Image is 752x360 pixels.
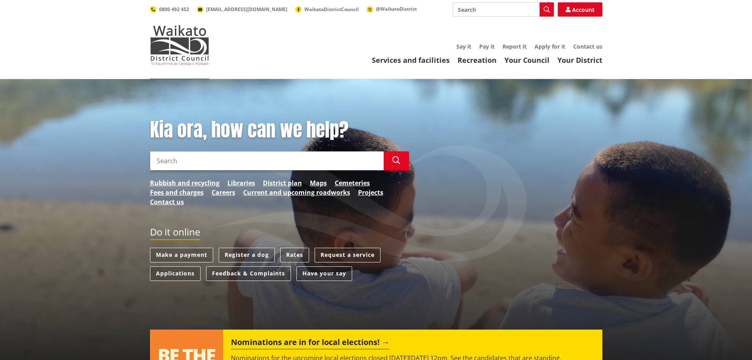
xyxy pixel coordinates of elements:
[150,151,384,170] input: Search input
[295,6,359,13] a: WaikatoDistrictCouncil
[150,25,209,65] img: Waikato District Council - Te Kaunihera aa Takiwaa o Waikato
[296,266,352,281] a: Have your say
[263,178,302,188] a: District plan
[159,6,189,13] span: 0800 492 452
[150,119,409,141] h1: Kia ora, how can we help?
[150,197,184,207] a: Contact us
[243,188,350,197] a: Current and upcoming roadworks
[206,266,291,281] a: Feedback & Complaints
[315,248,381,262] a: Request a service
[534,43,565,50] a: Apply for it
[150,188,204,197] a: Fees and charges
[219,248,275,262] a: Register a dog
[304,6,359,13] span: WaikatoDistrictCouncil
[456,43,471,50] a: Say it
[376,6,417,12] span: @WaikatoDistrict
[310,178,327,188] a: Maps
[503,43,527,50] a: Report it
[231,337,389,349] h2: Nominations are in for local elections!
[367,6,417,12] a: @WaikatoDistrict
[150,266,201,281] a: Applications
[372,55,450,65] a: Services and facilities
[150,178,219,188] a: Rubbish and recycling
[335,178,370,188] a: Cemeteries
[557,55,602,65] a: Your District
[150,6,189,13] a: 0800 492 452
[358,188,383,197] a: Projects
[212,188,235,197] a: Careers
[280,248,309,262] a: Rates
[504,55,549,65] a: Your Council
[150,226,200,240] h2: Do it online
[150,248,213,262] a: Make a payment
[458,55,497,65] a: Recreation
[479,43,495,50] a: Pay it
[453,2,554,17] input: Search input
[206,6,287,13] span: [EMAIL_ADDRESS][DOMAIN_NAME]
[227,178,255,188] a: Libraries
[558,2,602,17] a: Account
[573,43,602,50] a: Contact us
[197,6,287,13] a: [EMAIL_ADDRESS][DOMAIN_NAME]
